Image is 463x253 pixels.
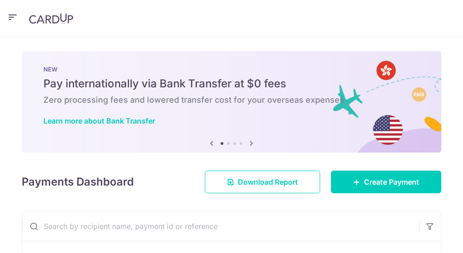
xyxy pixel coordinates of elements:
a: Download Report [205,171,320,193]
h6: Zero processing fees and lowered transfer cost for your overseas expenses [43,95,420,105]
a: Create Payment [331,171,441,193]
img: Bank transfer banner [22,51,441,153]
span: Download Report [238,177,298,187]
a: Learn more about Bank Transfer [43,116,155,125]
img: CardUp [29,13,73,24]
h4: Payments Dashboard [22,174,134,190]
p: NEW [43,66,420,73]
h5: Pay internationally via Bank Transfer at $0 fees [43,76,420,91]
input: Search by recipient name, payment id or reference [22,212,419,241]
span: Create Payment [364,177,419,187]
